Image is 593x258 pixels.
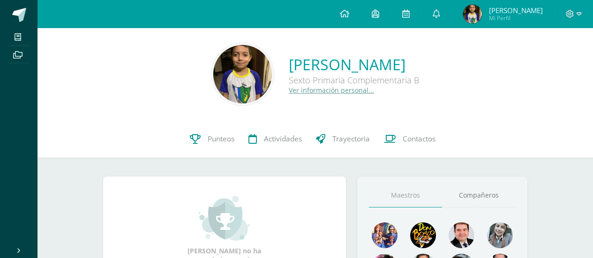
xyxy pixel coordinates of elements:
[208,134,234,144] span: Punteos
[369,184,443,207] a: Maestros
[372,222,398,248] img: 88256b496371d55dc06d1c3f8a5004f4.png
[289,86,374,95] a: Ver información personal...
[264,134,302,144] span: Actividades
[289,74,419,86] div: Sexto Primaria Complementaria B
[487,222,513,248] img: 45bd7986b8947ad7e5894cbc9b781108.png
[377,120,443,158] a: Contactos
[449,222,474,248] img: 79570d67cb4e5015f1d97fde0ec62c05.png
[410,222,436,248] img: 29fc2a48271e3f3676cb2cb292ff2552.png
[489,6,543,15] span: [PERSON_NAME]
[309,120,377,158] a: Trayectoria
[403,134,435,144] span: Contactos
[199,195,250,242] img: achievement_small.png
[241,120,309,158] a: Actividades
[332,134,370,144] span: Trayectoria
[463,5,482,23] img: ed90aa28a5d1ef2578fbee3ecf0cb8b8.png
[213,45,272,103] img: 963e00ff28e4732718937b203fbfc9ed.png
[442,184,516,207] a: Compañeros
[183,120,241,158] a: Punteos
[289,54,419,74] a: [PERSON_NAME]
[489,14,543,22] span: Mi Perfil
